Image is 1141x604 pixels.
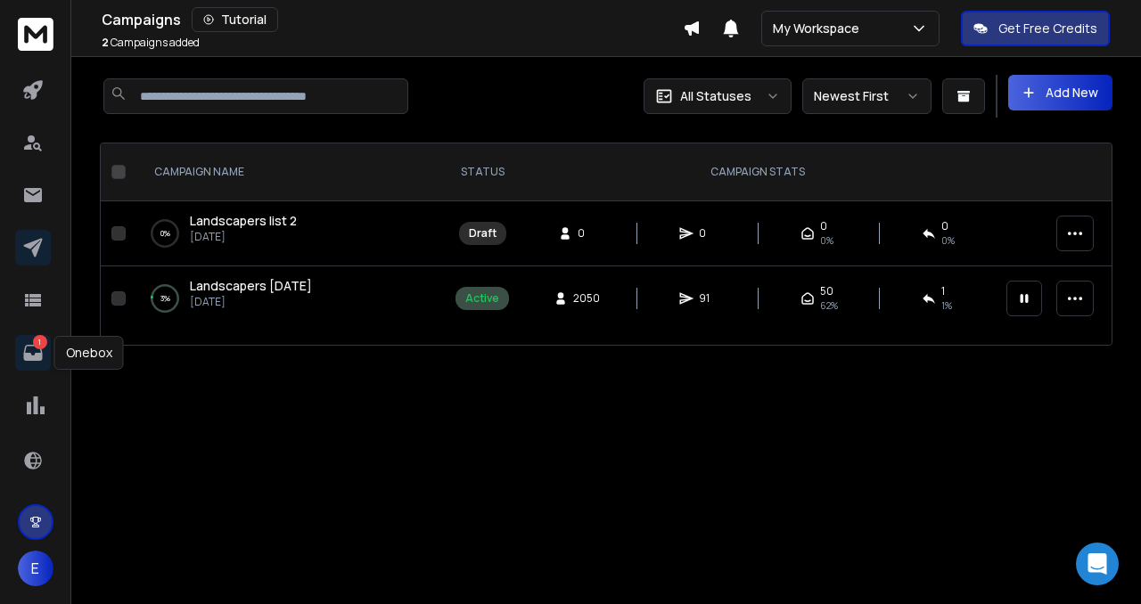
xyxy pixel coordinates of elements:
p: [DATE] [190,230,297,244]
p: All Statuses [680,87,751,105]
span: 0% [820,233,833,248]
button: E [18,551,53,586]
th: CAMPAIGN NAME [133,143,445,201]
td: 0%Landscapers list 2[DATE] [133,201,445,266]
span: 0 [699,226,717,241]
div: Campaigns [102,7,683,32]
div: Open Intercom Messenger [1076,543,1119,585]
span: 62 % [820,298,838,313]
div: Draft [469,226,497,241]
p: 3 % [160,290,170,307]
span: 1 [941,284,945,298]
th: STATUS [445,143,520,201]
span: 91 [699,291,717,306]
a: Landscapers [DATE] [190,277,312,295]
button: Newest First [802,78,932,114]
th: CAMPAIGN STATS [520,143,996,201]
a: Landscapers list 2 [190,212,297,230]
span: 1 % [941,298,952,313]
td: 3%Landscapers [DATE][DATE] [133,266,445,331]
div: Onebox [54,336,124,370]
div: Active [465,291,499,306]
span: 2050 [573,291,600,306]
p: 0 % [160,224,170,242]
span: Landscapers list 2 [190,212,297,229]
span: 0 [578,226,595,241]
span: 0 [941,219,948,233]
span: Landscapers [DATE] [190,277,312,294]
button: Add New [1008,75,1112,110]
span: 0 [820,219,827,233]
span: 50 [820,284,833,298]
span: 2 [102,35,109,50]
p: My Workspace [773,20,866,37]
p: [DATE] [190,295,312,309]
p: Campaigns added [102,36,200,50]
button: Tutorial [192,7,278,32]
a: 1 [15,335,51,371]
p: 1 [33,335,47,349]
button: Get Free Credits [961,11,1110,46]
p: Get Free Credits [998,20,1097,37]
span: 0% [941,233,955,248]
